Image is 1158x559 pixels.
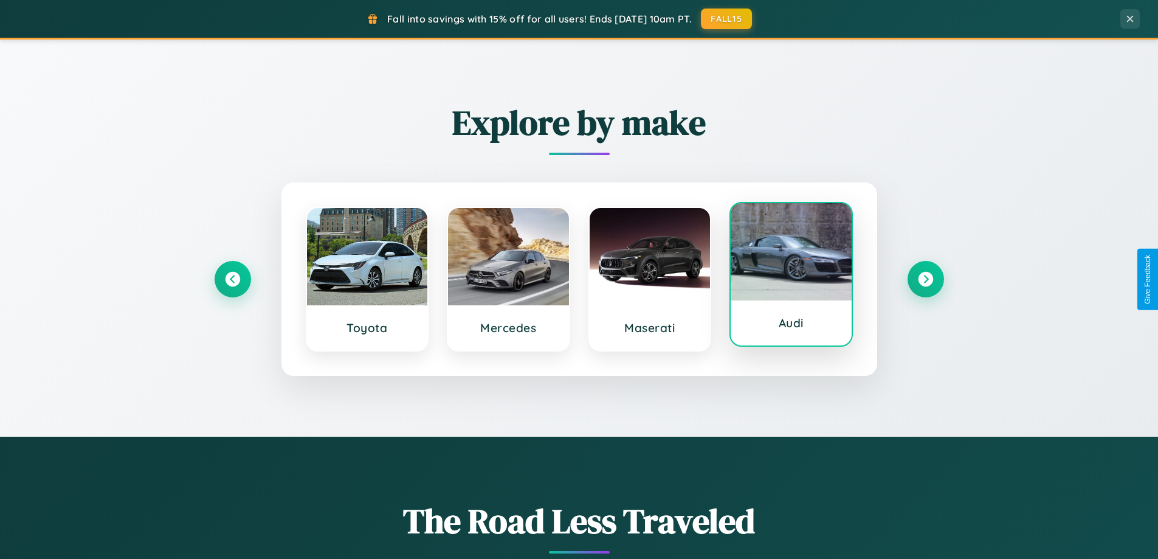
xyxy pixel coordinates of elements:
h3: Maserati [602,321,698,335]
span: Fall into savings with 15% off for all users! Ends [DATE] 10am PT. [387,13,692,25]
h1: The Road Less Traveled [215,498,944,544]
h3: Toyota [319,321,416,335]
h3: Mercedes [460,321,557,335]
button: FALL15 [701,9,752,29]
div: Give Feedback [1143,255,1152,304]
h2: Explore by make [215,99,944,146]
h3: Audi [743,316,839,330]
